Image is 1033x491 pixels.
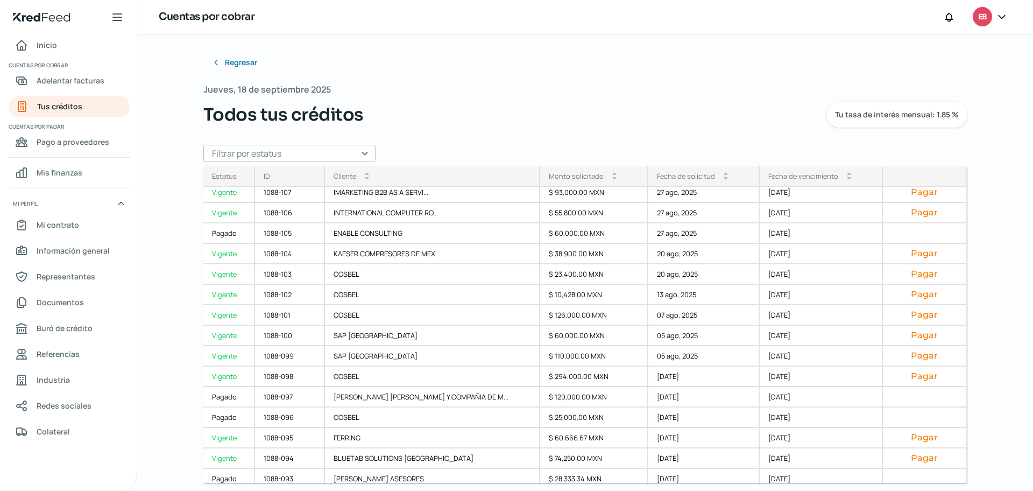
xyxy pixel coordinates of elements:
a: Vigente [203,305,255,326]
div: $ 74,250.00 MXN [540,448,648,469]
div: 1088-094 [255,448,326,469]
div: 1088-102 [255,285,326,305]
span: Cuentas por pagar [9,122,128,131]
div: 27 ago, 2025 [648,203,760,223]
button: Pagar [892,453,958,464]
div: [DATE] [648,469,760,489]
div: [DATE] [760,285,883,305]
div: Fecha de solicitud [657,171,715,181]
span: Información general [37,244,110,257]
div: 27 ago, 2025 [648,183,760,203]
div: [DATE] [760,346,883,367]
div: 05 ago, 2025 [648,326,760,346]
div: Vigente [203,367,255,387]
div: 20 ago, 2025 [648,264,760,285]
span: Documentos [37,296,84,309]
div: [DATE] [760,223,883,244]
span: Referencias [37,347,80,361]
span: Pago a proveedores [37,135,109,149]
div: Vigente [203,285,255,305]
div: $ 60,666.67 MXN [540,428,648,448]
button: Pagar [892,371,958,382]
button: Pagar [892,350,958,361]
div: $ 10,428.00 MXN [540,285,648,305]
div: $ 38,900.00 MXN [540,244,648,264]
div: [DATE] [760,408,883,428]
a: Representantes [9,266,130,287]
span: Mis finanzas [37,166,82,179]
a: Vigente [203,346,255,367]
div: 1088-098 [255,367,326,387]
div: $ 60,000.00 MXN [540,223,648,244]
div: 1088-097 [255,387,326,408]
span: Buró de crédito [37,321,93,335]
div: [DATE] [648,408,760,428]
div: 1088-101 [255,305,326,326]
div: [DATE] [648,428,760,448]
span: Industria [37,373,70,387]
div: ID [264,171,270,181]
div: $ 294,000.00 MXN [540,367,648,387]
div: [PERSON_NAME] [PERSON_NAME] Y COMPAÑIA DE M... [325,387,540,408]
div: ENABLE CONSULTING [325,223,540,244]
span: Redes sociales [37,399,91,412]
div: Vigente [203,428,255,448]
a: Información general [9,240,130,262]
div: SAP [GEOGRAPHIC_DATA] [325,326,540,346]
div: $ 126,000.00 MXN [540,305,648,326]
div: [DATE] [760,448,883,469]
span: Tu tasa de interés mensual: 1.85 % [835,111,959,118]
span: Todos tus créditos [203,102,364,128]
div: 05 ago, 2025 [648,346,760,367]
div: Monto solicitado [549,171,604,181]
span: Mi contrato [37,218,79,232]
div: [DATE] [760,428,883,448]
div: BLUETAB SOLUTIONS [GEOGRAPHIC_DATA] [325,448,540,469]
div: IMARKETING B2B AS A SERVI... [325,183,540,203]
div: 1088-105 [255,223,326,244]
div: COSBEL [325,264,540,285]
h1: Cuentas por cobrar [159,9,254,25]
div: 1088-104 [255,244,326,264]
i: arrow_drop_down [847,176,851,180]
span: Mi perfil [13,199,38,208]
span: Jueves, 18 de septiembre 2025 [203,82,331,97]
div: [DATE] [760,305,883,326]
i: arrow_drop_down [612,176,617,180]
a: Tus créditos [9,96,130,117]
div: $ 23,400.00 MXN [540,264,648,285]
a: Mi contrato [9,214,130,236]
a: Vigente [203,183,255,203]
button: Pagar [892,330,958,341]
a: Buró de crédito [9,318,130,339]
div: Cliente [334,171,356,181]
div: [DATE] [760,203,883,223]
span: Colateral [37,425,70,438]
span: Representantes [37,270,95,283]
div: Fecha de vencimiento [768,171,838,181]
i: arrow_drop_down [724,176,728,180]
a: Vigente [203,244,255,264]
a: Vigente [203,264,255,285]
button: Pagar [892,432,958,443]
i: arrow_drop_down [365,176,369,180]
div: $ 110,000.00 MXN [540,346,648,367]
div: [DATE] [760,244,883,264]
a: Vigente [203,203,255,223]
div: [DATE] [760,387,883,408]
div: 1088-107 [255,183,326,203]
button: Pagar [892,207,958,218]
div: FERRING [325,428,540,448]
a: Vigente [203,326,255,346]
a: Pagado [203,469,255,489]
div: SAP [GEOGRAPHIC_DATA] [325,346,540,367]
span: Cuentas por cobrar [9,60,128,70]
div: 27 ago, 2025 [648,223,760,244]
div: [DATE] [760,469,883,489]
button: Pagar [892,310,958,320]
div: COSBEL [325,285,540,305]
a: Mis finanzas [9,162,130,184]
